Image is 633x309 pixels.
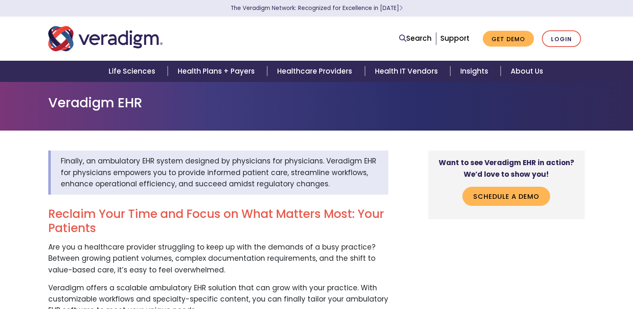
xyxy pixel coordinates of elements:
[267,61,365,82] a: Healthcare Providers
[399,33,432,44] a: Search
[61,156,376,188] span: Finally, an ambulatory EHR system designed by physicians for physicians. Veradigm EHR for physici...
[542,30,581,47] a: Login
[440,33,469,43] a: Support
[48,207,388,235] h2: Reclaim Your Time and Focus on What Matters Most: Your Patients
[48,95,585,111] h1: Veradigm EHR
[483,31,534,47] a: Get Demo
[99,61,168,82] a: Life Sciences
[450,61,501,82] a: Insights
[48,25,163,52] img: Veradigm logo
[462,187,550,206] a: Schedule a Demo
[231,4,403,12] a: The Veradigm Network: Recognized for Excellence in [DATE]Learn More
[399,4,403,12] span: Learn More
[168,61,267,82] a: Health Plans + Payers
[48,242,388,276] p: Are you a healthcare provider struggling to keep up with the demands of a busy practice? Between ...
[501,61,553,82] a: About Us
[439,158,574,179] strong: Want to see Veradigm EHR in action? We’d love to show you!
[365,61,450,82] a: Health IT Vendors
